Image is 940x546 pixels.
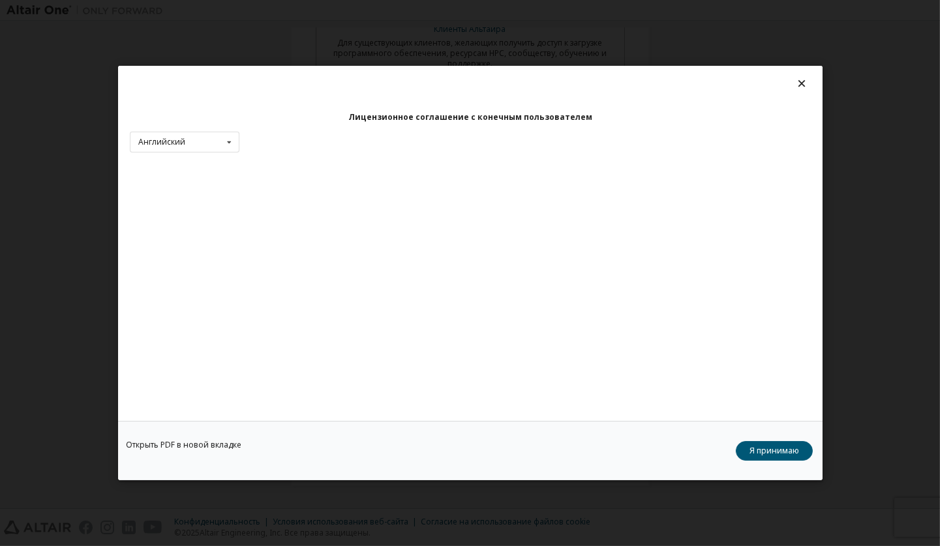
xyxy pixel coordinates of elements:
a: Открыть PDF в новой вкладке [126,441,241,449]
font: Лицензионное соглашение с конечным пользователем [348,111,592,122]
button: Я принимаю [736,441,813,461]
font: Открыть PDF в новой вкладке [126,439,241,450]
font: Английский [138,136,185,147]
font: Я принимаю [750,445,799,456]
